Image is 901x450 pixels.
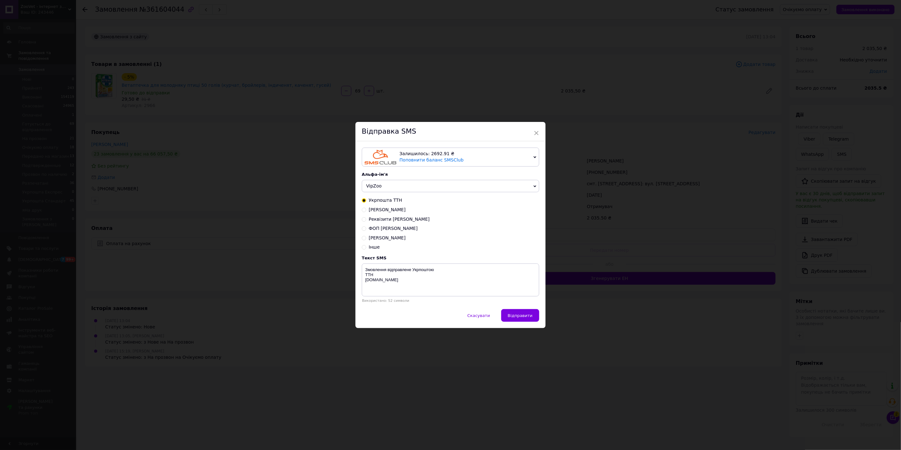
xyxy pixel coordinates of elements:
span: [PERSON_NAME] [369,235,406,240]
span: VipZoo [366,183,382,188]
div: Текст SMS [362,256,539,260]
span: Інше [369,244,380,250]
a: Поповнити баланс SMSClub [399,157,463,162]
span: [PERSON_NAME] [369,207,406,212]
button: Відправити [501,309,539,322]
span: ФОП [PERSON_NAME] [369,226,418,231]
textarea: Змовлення відправлене Укрпоштою ТТН [DOMAIN_NAME] [362,263,539,296]
span: Реквізити [PERSON_NAME] [369,217,430,222]
div: Залишилось: 2692.91 ₴ [399,151,531,157]
span: × [534,128,539,138]
span: Укрпошта ТТН [369,198,402,203]
div: Відправка SMS [355,122,546,141]
button: Скасувати [461,309,496,322]
span: Альфа-ім'я [362,172,388,177]
span: Скасувати [467,313,490,318]
span: Відправити [508,313,533,318]
div: Використано: 52 символи [362,299,539,303]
